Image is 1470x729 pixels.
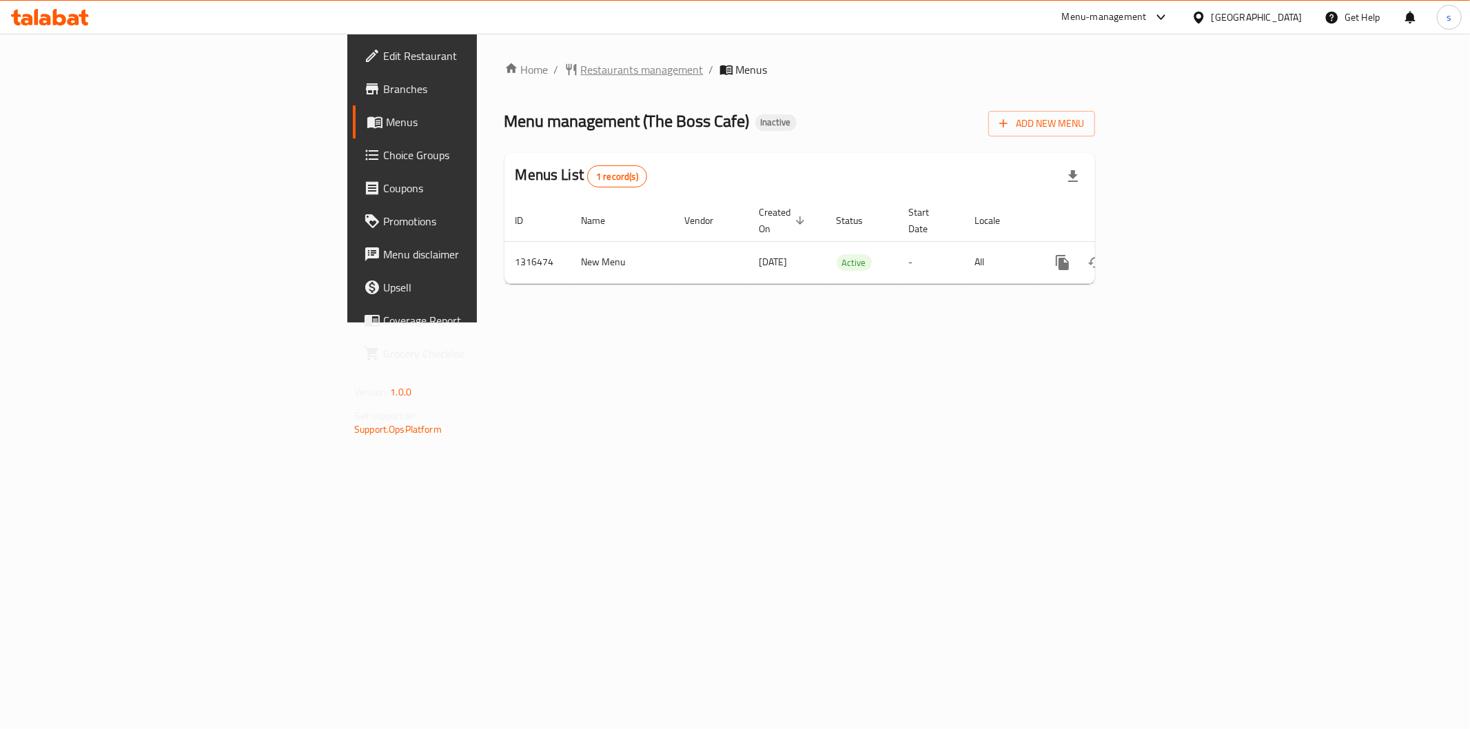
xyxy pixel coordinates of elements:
[1062,9,1147,25] div: Menu-management
[571,241,674,283] td: New Menu
[581,61,704,78] span: Restaurants management
[383,279,582,296] span: Upsell
[353,72,593,105] a: Branches
[353,138,593,172] a: Choice Groups
[354,407,418,424] span: Get support on:
[354,383,388,401] span: Version:
[353,238,593,271] a: Menu disclaimer
[515,212,542,229] span: ID
[383,246,582,263] span: Menu disclaimer
[709,61,714,78] li: /
[564,61,704,78] a: Restaurants management
[353,105,593,138] a: Menus
[353,205,593,238] a: Promotions
[353,304,593,337] a: Coverage Report
[988,111,1095,136] button: Add New Menu
[504,61,1095,78] nav: breadcrumb
[1079,246,1112,279] button: Change Status
[386,114,582,130] span: Menus
[755,116,797,128] span: Inactive
[383,180,582,196] span: Coupons
[383,48,582,64] span: Edit Restaurant
[999,115,1084,132] span: Add New Menu
[736,61,768,78] span: Menus
[1212,10,1303,25] div: [GEOGRAPHIC_DATA]
[837,254,872,271] div: Active
[383,345,582,362] span: Grocery Checklist
[837,255,872,271] span: Active
[390,383,411,401] span: 1.0.0
[759,253,788,271] span: [DATE]
[898,241,964,283] td: -
[837,212,881,229] span: Status
[354,420,442,438] a: Support.OpsPlatform
[353,271,593,304] a: Upsell
[353,337,593,370] a: Grocery Checklist
[759,204,809,237] span: Created On
[755,114,797,131] div: Inactive
[582,212,624,229] span: Name
[383,312,582,329] span: Coverage Report
[1056,160,1090,193] div: Export file
[383,213,582,229] span: Promotions
[964,241,1035,283] td: All
[1046,246,1079,279] button: more
[353,172,593,205] a: Coupons
[685,212,732,229] span: Vendor
[353,39,593,72] a: Edit Restaurant
[587,165,647,187] div: Total records count
[383,147,582,163] span: Choice Groups
[515,165,647,187] h2: Menus List
[504,200,1190,284] table: enhanced table
[504,105,750,136] span: Menu management ( The Boss Cafe )
[383,81,582,97] span: Branches
[975,212,1019,229] span: Locale
[1035,200,1190,242] th: Actions
[1447,10,1451,25] span: s
[909,204,948,237] span: Start Date
[588,170,646,183] span: 1 record(s)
